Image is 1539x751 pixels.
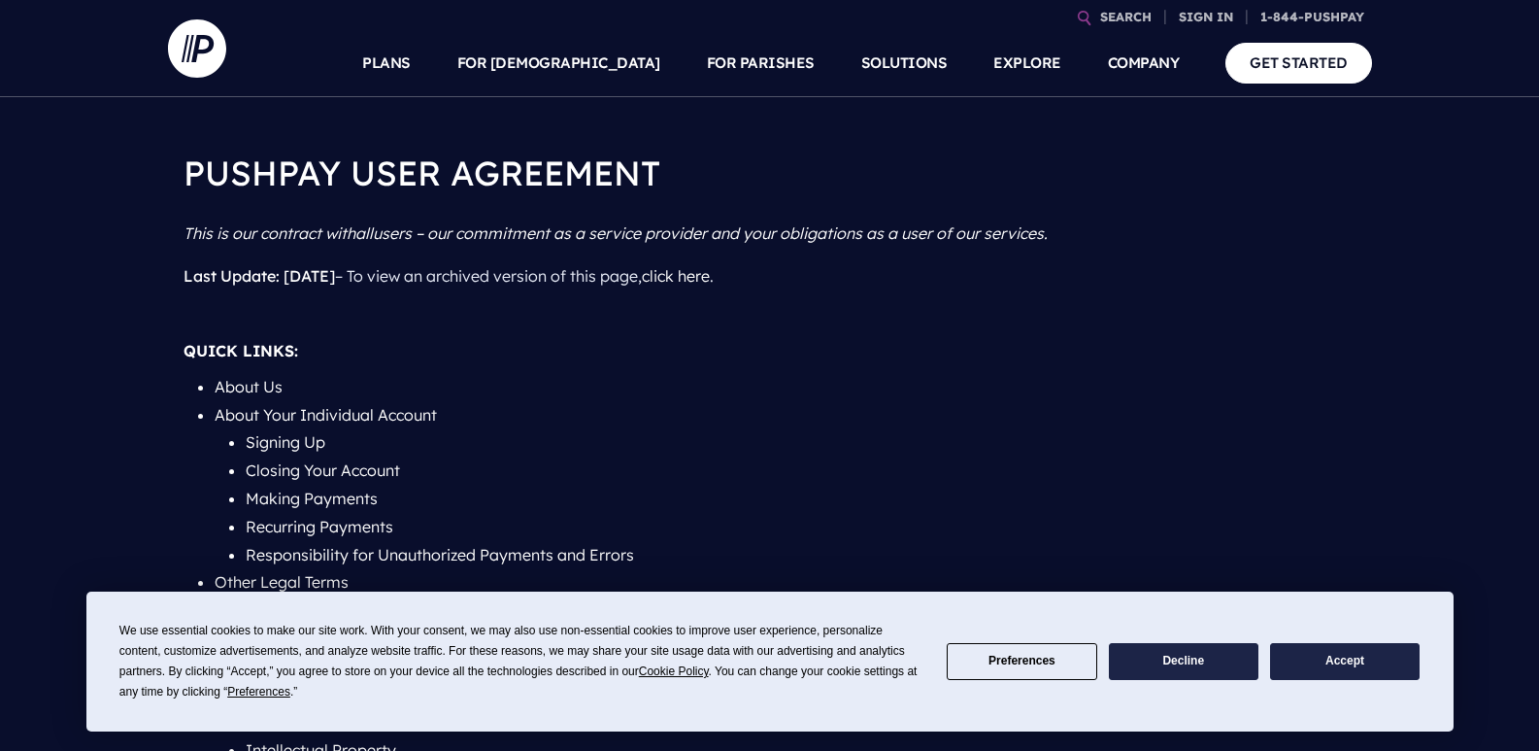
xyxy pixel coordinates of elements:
[246,545,634,564] a: Responsibility for Unauthorized Payments and Errors
[119,621,923,702] div: We use essential cookies to make our site work. With your consent, we may also use non-essential ...
[1109,643,1258,681] button: Decline
[1270,643,1420,681] button: Accept
[1225,43,1372,83] a: GET STARTED
[947,643,1096,681] button: Preferences
[246,461,400,480] a: Closing Your Account
[861,29,948,97] a: SOLUTIONS
[373,223,1048,243] i: users – our commitment as a service provider and your obligations as a user of our services.
[184,223,355,243] i: This is our contract with
[86,592,1454,732] div: Cookie Consent Prompt
[707,29,815,97] a: FOR PARISHES
[184,255,1356,298] p: – To view an archived version of this page, .
[184,341,298,360] strong: QUICK LINKS:
[355,223,373,243] i: all
[246,432,325,452] a: Signing Up
[184,266,335,286] span: Last Update: [DATE]
[1108,29,1180,97] a: COMPANY
[246,489,378,508] a: Making Payments
[642,266,710,286] a: click here
[215,377,283,396] a: About Us
[993,29,1061,97] a: EXPLORE
[362,29,411,97] a: PLANS
[215,405,437,425] a: About Your Individual Account
[227,685,290,699] span: Preferences
[457,29,660,97] a: FOR [DEMOGRAPHIC_DATA]
[184,136,1356,212] h1: PUSHPAY USER AGREEMENT
[215,572,349,592] a: Other Legal Terms
[246,517,393,536] a: Recurring Payments
[639,665,709,678] span: Cookie Policy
